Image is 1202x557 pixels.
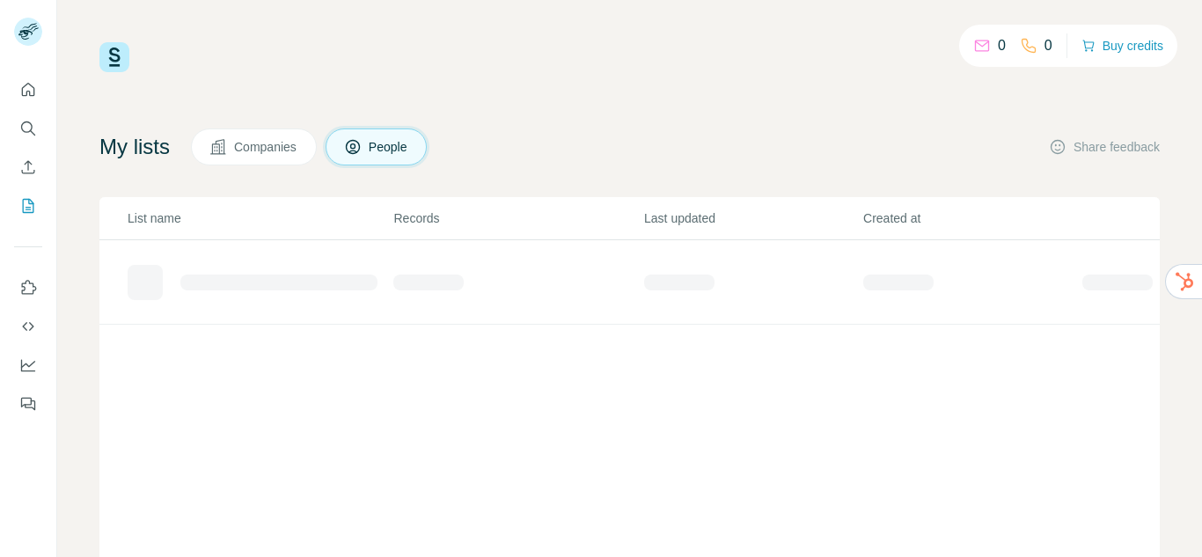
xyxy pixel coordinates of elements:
span: People [369,138,409,156]
button: My lists [14,190,42,222]
p: Created at [863,209,1081,227]
span: Companies [234,138,298,156]
p: Last updated [644,209,861,227]
button: Search [14,113,42,144]
button: Share feedback [1049,138,1160,156]
button: Feedback [14,388,42,420]
button: Buy credits [1081,33,1163,58]
button: Quick start [14,74,42,106]
p: 0 [998,35,1006,56]
button: Use Surfe on LinkedIn [14,272,42,304]
p: List name [128,209,392,227]
button: Enrich CSV [14,151,42,183]
img: Surfe Logo [99,42,129,72]
h4: My lists [99,133,170,161]
button: Use Surfe API [14,311,42,342]
p: 0 [1044,35,1052,56]
p: Records [393,209,642,227]
button: Dashboard [14,349,42,381]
